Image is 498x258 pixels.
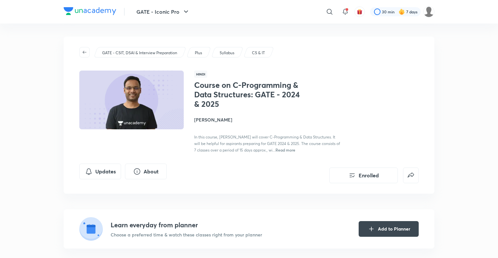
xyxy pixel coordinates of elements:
[194,80,301,108] h1: Course on C-Programming & Data Structures: GATE - 2024 & 2025
[252,50,265,56] p: CS & IT
[329,168,398,183] button: Enrolled
[194,50,203,56] a: Plus
[354,7,365,17] button: avatar
[359,221,419,237] button: Add to Planner
[132,5,194,18] button: GATE - Iconic Pro
[423,6,434,17] img: Deepika S S
[78,70,185,130] img: Thumbnail
[220,50,234,56] p: Syllabus
[398,8,405,15] img: streak
[125,164,167,179] button: About
[194,135,340,153] span: In this course, [PERSON_NAME] will cover C-Programming & Data Structures. It will be helpful for ...
[101,50,179,56] a: GATE - CSIT, DSAI & Interview Preparation
[275,147,295,153] span: Read more
[64,7,116,17] a: Company Logo
[194,71,207,78] span: Hindi
[111,231,262,238] p: Choose a preferred time & watch these classes right from your planner
[79,164,121,179] button: Updates
[357,9,363,15] img: avatar
[195,50,202,56] p: Plus
[64,7,116,15] img: Company Logo
[403,168,419,183] button: false
[194,116,340,123] h4: [PERSON_NAME]
[102,50,177,56] p: GATE - CSIT, DSAI & Interview Preparation
[251,50,266,56] a: CS & IT
[219,50,236,56] a: Syllabus
[111,220,262,230] h4: Learn everyday from planner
